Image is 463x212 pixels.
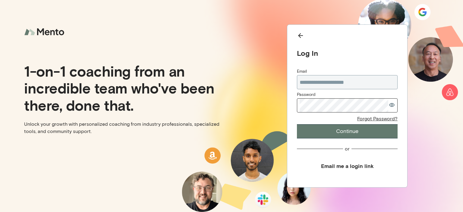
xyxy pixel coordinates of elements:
input: Password [300,99,388,112]
button: Back [297,32,398,41]
div: Password [297,92,398,98]
div: Log In [297,49,398,58]
button: Continue [297,124,398,138]
p: 1-on-1 coaching from an incredible team who've been there, done that. [24,62,227,113]
p: Unlock your growth with personalized coaching from industry professionals, specialized tools, and... [24,121,227,135]
div: or [345,146,350,152]
img: logo [24,24,66,40]
div: Forgot Password? [357,115,398,122]
button: Email me a login link [297,159,398,173]
div: Email [297,68,398,74]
